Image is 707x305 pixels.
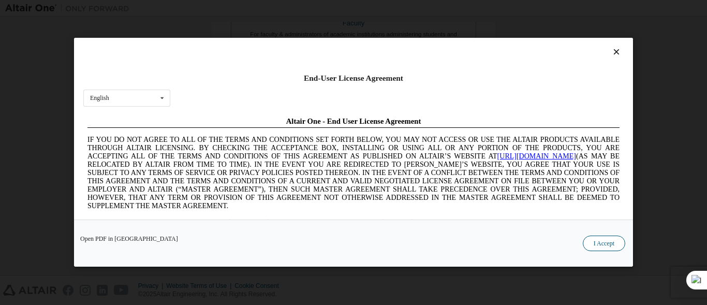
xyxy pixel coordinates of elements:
[90,95,109,101] div: English
[4,106,536,180] span: Lore Ipsumd Sit Ame Cons Adipisc Elitseddo (“Eiusmodte”) in utlabor Etdolo Magnaaliqua Eni. (“Adm...
[80,236,178,242] a: Open PDF in [GEOGRAPHIC_DATA]
[83,73,624,83] div: End-User License Agreement
[414,39,493,47] a: [URL][DOMAIN_NAME]
[203,4,338,12] span: Altair One - End User License Agreement
[4,23,536,97] span: IF YOU DO NOT AGREE TO ALL OF THE TERMS AND CONDITIONS SET FORTH BELOW, YOU MAY NOT ACCESS OR USE...
[583,236,625,252] button: I Accept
